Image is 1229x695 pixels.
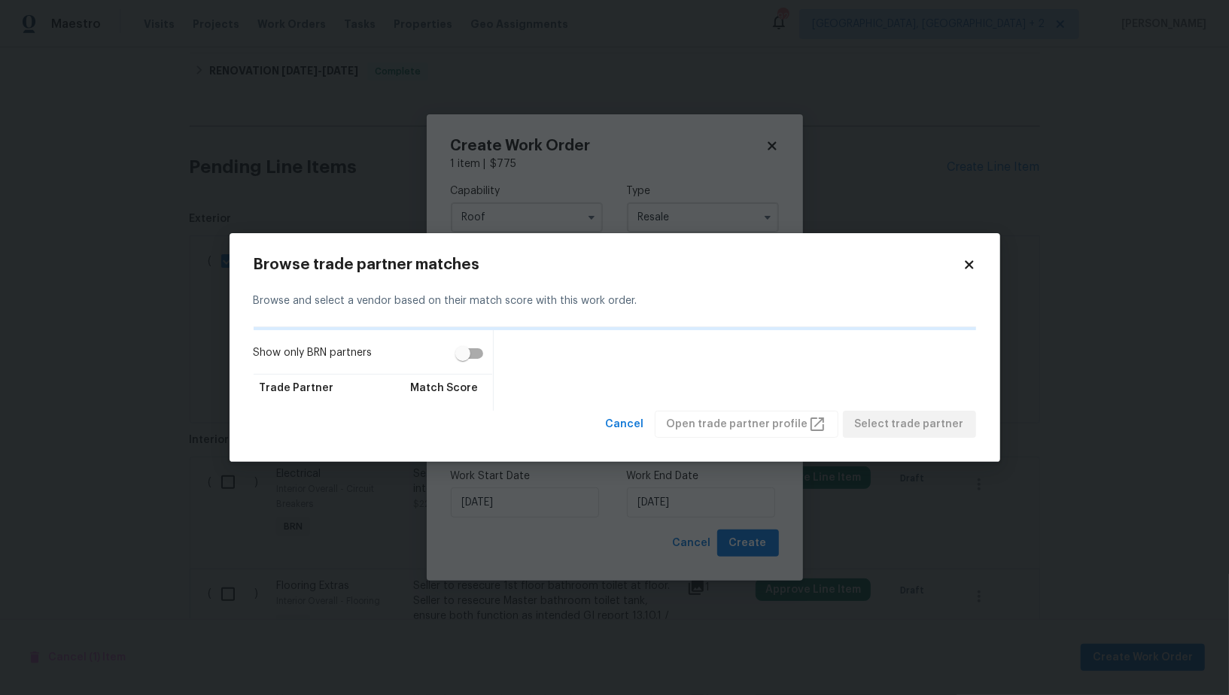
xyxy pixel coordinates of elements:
div: Browse and select a vendor based on their match score with this work order. [254,275,976,327]
span: Cancel [606,415,644,434]
button: Cancel [600,411,650,439]
span: Show only BRN partners [254,345,373,361]
span: Match Score [410,381,478,396]
h2: Browse trade partner matches [254,257,963,272]
span: Trade Partner [260,381,334,396]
